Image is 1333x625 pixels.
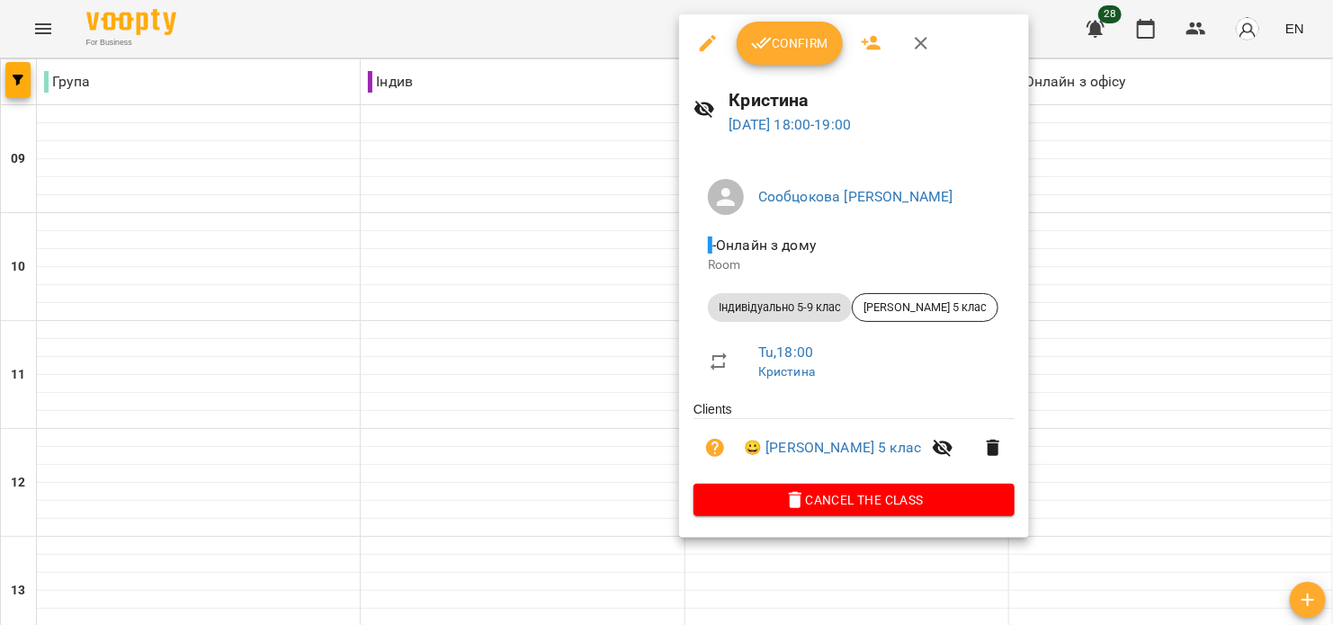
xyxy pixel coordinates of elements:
button: Cancel the class [693,484,1015,516]
a: Кристина [758,364,815,379]
div: [PERSON_NAME] 5 клас [852,293,998,322]
h6: Кристина [729,86,1015,114]
button: Unpaid. Bill the attendance? [693,426,737,469]
ul: Clients [693,400,1015,484]
span: Cancel the class [708,489,1000,511]
a: Сообцокова [PERSON_NAME] [758,188,953,205]
span: [PERSON_NAME] 5 клас [853,299,998,316]
span: Індивідуально 5-9 клас [708,299,852,316]
a: [DATE] 18:00-19:00 [729,116,852,133]
p: Room [708,256,1000,274]
span: Confirm [751,32,828,54]
button: Confirm [737,22,843,65]
span: - Онлайн з дому [708,237,819,254]
a: 😀 [PERSON_NAME] 5 клас [744,437,921,459]
a: Tu , 18:00 [758,344,813,361]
